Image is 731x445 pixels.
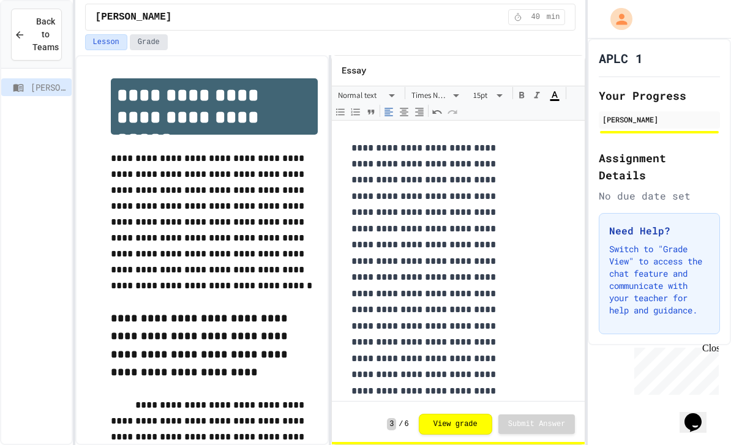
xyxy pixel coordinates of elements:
[468,87,511,104] div: 15pt
[547,12,560,22] span: min
[364,105,378,119] button: Quote
[5,5,84,78] div: Chat with us now!Close
[419,414,492,435] button: View grade
[333,87,403,104] div: Normal text
[526,12,545,22] span: 40
[602,114,716,125] div: [PERSON_NAME]
[599,87,720,104] h2: Your Progress
[514,88,529,103] button: Bold (⌘+B)
[599,149,720,184] h2: Assignment Details
[130,34,168,50] button: Grade
[412,105,427,119] button: Align Right
[609,223,710,238] h3: Need Help?
[599,50,643,67] h1: APLC 1
[508,419,566,429] span: Submit Answer
[405,419,409,429] span: 6
[381,105,396,119] button: Align Left
[629,343,719,395] iframe: chat widget
[348,105,363,119] button: Numbered List
[530,88,544,103] button: Italic (⌘+I)
[387,418,396,430] span: 3
[96,10,172,24] span: [PERSON_NAME]
[430,105,444,119] button: Undo (⌘+Z)
[397,105,411,119] button: Align Center
[609,243,710,316] p: Switch to "Grade View" to access the chat feature and communicate with your teacher for help and ...
[31,81,67,94] span: [PERSON_NAME]
[333,105,348,119] button: Bullet List
[598,5,635,33] div: My Account
[599,189,720,203] div: No due date set
[11,9,62,61] button: Back to Teams
[342,63,366,78] h6: Essay
[85,34,127,50] button: Lesson
[680,396,719,433] iframe: chat widget
[399,419,403,429] span: /
[498,414,575,434] button: Submit Answer
[407,87,468,104] div: Times New Roman
[32,15,59,54] span: Back to Teams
